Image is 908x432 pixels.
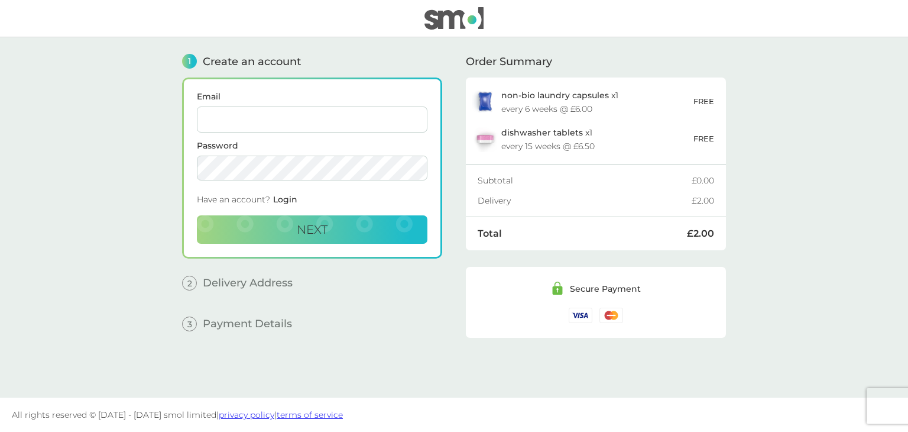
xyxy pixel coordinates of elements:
[569,308,592,323] img: /assets/icons/cards/visa.svg
[197,189,427,215] div: Have an account?
[197,215,427,244] button: Next
[478,229,687,238] div: Total
[501,128,592,137] p: x 1
[501,142,595,150] div: every 15 weeks @ £6.50
[219,410,274,420] a: privacy policy
[501,127,583,138] span: dishwasher tablets
[570,285,641,293] div: Secure Payment
[501,91,618,100] p: x 1
[599,308,623,323] img: /assets/icons/cards/mastercard.svg
[197,92,427,101] label: Email
[687,229,714,238] div: £2.00
[182,54,197,69] span: 1
[297,223,327,237] span: Next
[501,105,592,113] div: every 6 weeks @ £6.00
[692,176,714,185] div: £0.00
[203,278,293,288] span: Delivery Address
[424,7,484,30] img: smol
[478,196,692,205] div: Delivery
[203,318,292,329] span: Payment Details
[693,95,714,108] p: FREE
[182,317,197,331] span: 3
[466,56,552,67] span: Order Summary
[203,56,301,67] span: Create an account
[693,133,714,145] p: FREE
[692,196,714,205] div: £2.00
[478,176,692,185] div: Subtotal
[182,276,197,291] span: 2
[197,141,427,150] label: Password
[273,194,297,205] span: Login
[501,90,609,101] span: non-bio laundry capsules
[277,410,343,420] a: terms of service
